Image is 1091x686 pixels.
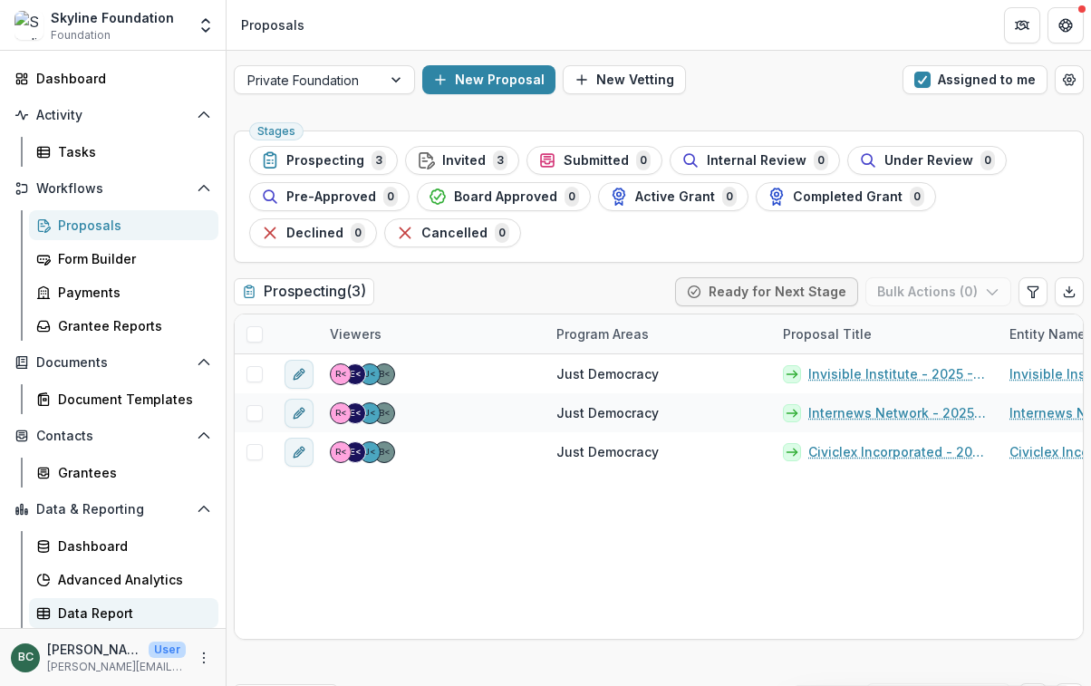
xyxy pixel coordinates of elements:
[405,146,519,175] button: Invited3
[29,531,218,561] a: Dashboard
[58,570,204,589] div: Advanced Analytics
[383,187,398,207] span: 0
[884,153,973,169] span: Under Review
[442,153,486,169] span: Invited
[7,495,218,524] button: Open Data & Reporting
[865,277,1011,306] button: Bulk Actions (0)
[793,189,903,205] span: Completed Grant
[808,442,988,461] a: Civiclex Incorporated - 2025 - New Application
[7,421,218,450] button: Open Contacts
[7,63,218,93] a: Dashboard
[58,283,204,302] div: Payments
[285,360,314,389] button: edit
[51,27,111,43] span: Foundation
[257,125,295,138] span: Stages
[193,647,215,669] button: More
[364,448,376,457] div: Jenny Montoya <jenny@skylinefoundation.org>
[364,370,376,379] div: Jenny Montoya <jenny@skylinefoundation.org>
[29,244,218,274] a: Form Builder
[286,226,343,241] span: Declined
[58,390,204,409] div: Document Templates
[772,314,999,353] div: Proposal Title
[319,324,392,343] div: Viewers
[372,150,386,170] span: 3
[36,69,204,88] div: Dashboard
[707,153,806,169] span: Internal Review
[36,502,189,517] span: Data & Reporting
[47,659,186,675] p: [PERSON_NAME][EMAIL_ADDRESS][DOMAIN_NAME]
[526,146,662,175] button: Submitted0
[556,403,659,422] span: Just Democracy
[722,187,737,207] span: 0
[36,355,189,371] span: Documents
[598,182,748,211] button: Active Grant0
[564,153,629,169] span: Submitted
[335,448,347,457] div: Rose Brookhouse <rose@skylinefoundation.org>
[1055,277,1084,306] button: Export table data
[565,187,579,207] span: 0
[319,314,545,353] div: Viewers
[51,8,174,27] div: Skyline Foundation
[903,65,1048,94] button: Assigned to me
[58,142,204,161] div: Tasks
[286,189,376,205] span: Pre-Approved
[335,370,347,379] div: Rose Brookhouse <rose@skylinefoundation.org>
[556,442,659,461] span: Just Democracy
[350,448,362,457] div: Eddie Whitfield <eddie@skylinefoundation.org>
[847,146,1007,175] button: Under Review0
[417,182,591,211] button: Board Approved0
[241,15,304,34] div: Proposals
[234,278,374,304] h2: Prospecting ( 3 )
[29,384,218,414] a: Document Templates
[364,409,376,418] div: Jenny Montoya <jenny@skylinefoundation.org>
[249,182,410,211] button: Pre-Approved0
[29,210,218,240] a: Proposals
[285,438,314,467] button: edit
[1019,277,1048,306] button: Edit table settings
[772,324,883,343] div: Proposal Title
[29,598,218,628] a: Data Report
[422,65,555,94] button: New Proposal
[379,409,391,418] div: Bettina Chang <bettina@skylinefoundation.org>
[351,223,365,243] span: 0
[421,226,488,241] span: Cancelled
[7,174,218,203] button: Open Workflows
[47,640,141,659] p: [PERSON_NAME]
[36,181,189,197] span: Workflows
[1004,7,1040,43] button: Partners
[675,277,858,306] button: Ready for Next Stage
[234,12,312,38] nav: breadcrumb
[1055,65,1084,94] button: Open table manager
[285,399,314,428] button: edit
[493,150,507,170] span: 3
[149,642,186,658] p: User
[814,150,828,170] span: 0
[379,370,391,379] div: Bettina Chang <bettina@skylinefoundation.org>
[18,652,34,663] div: Bettina Chang
[7,101,218,130] button: Open Activity
[29,458,218,488] a: Grantees
[808,403,988,422] a: Internews Network - 2025 - New Application
[980,150,995,170] span: 0
[910,187,924,207] span: 0
[756,182,936,211] button: Completed Grant0
[29,137,218,167] a: Tasks
[670,146,840,175] button: Internal Review0
[58,536,204,556] div: Dashboard
[350,409,362,418] div: Eddie Whitfield <eddie@skylinefoundation.org>
[14,11,43,40] img: Skyline Foundation
[58,463,204,482] div: Grantees
[635,189,715,205] span: Active Grant
[29,311,218,341] a: Grantee Reports
[58,604,204,623] div: Data Report
[545,324,660,343] div: Program Areas
[29,277,218,307] a: Payments
[454,189,557,205] span: Board Approved
[495,223,509,243] span: 0
[249,218,377,247] button: Declined0
[58,216,204,235] div: Proposals
[379,448,391,457] div: Bettina Chang <bettina@skylinefoundation.org>
[556,364,659,383] span: Just Democracy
